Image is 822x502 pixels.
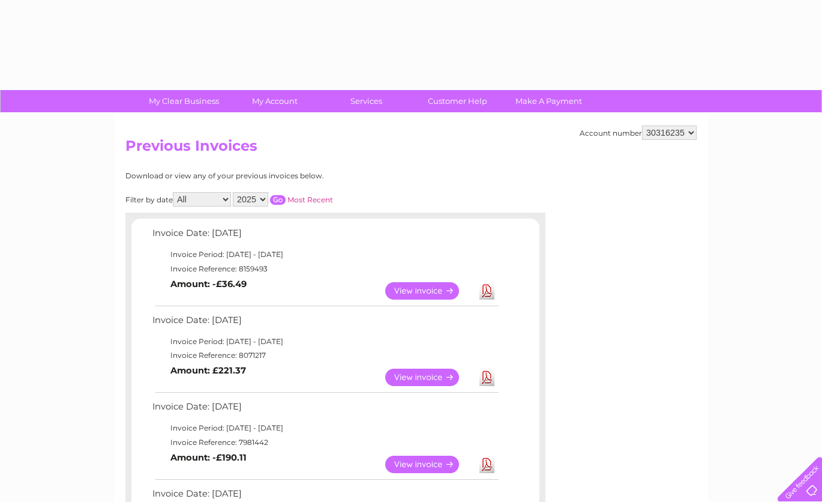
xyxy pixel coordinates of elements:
[149,247,500,262] td: Invoice Period: [DATE] - [DATE]
[125,172,440,180] div: Download or view any of your previous invoices below.
[125,192,440,207] div: Filter by date
[479,369,494,386] a: Download
[580,125,697,140] div: Account number
[499,90,598,112] a: Make A Payment
[149,312,500,334] td: Invoice Date: [DATE]
[149,421,500,435] td: Invoice Period: [DATE] - [DATE]
[125,138,697,160] h2: Previous Invoices
[385,456,473,473] a: View
[149,334,500,349] td: Invoice Period: [DATE] - [DATE]
[479,282,494,300] a: Download
[170,452,247,463] b: Amount: -£190.11
[134,90,233,112] a: My Clear Business
[408,90,507,112] a: Customer Help
[317,90,416,112] a: Services
[385,369,473,386] a: View
[149,225,500,247] td: Invoice Date: [DATE]
[170,365,246,376] b: Amount: £221.37
[149,399,500,421] td: Invoice Date: [DATE]
[226,90,325,112] a: My Account
[479,456,494,473] a: Download
[385,282,473,300] a: View
[149,348,500,363] td: Invoice Reference: 8071217
[149,262,500,276] td: Invoice Reference: 8159493
[149,435,500,450] td: Invoice Reference: 7981442
[170,279,247,289] b: Amount: -£36.49
[287,195,333,204] a: Most Recent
